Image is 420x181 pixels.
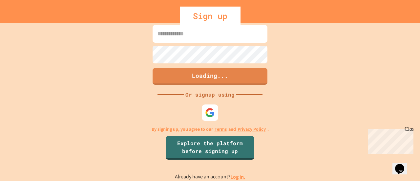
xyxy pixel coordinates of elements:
div: Or signup using [184,91,236,99]
button: Loading... [153,68,267,85]
a: Terms [215,126,227,133]
a: Privacy Policy [238,126,266,133]
div: Sign up [180,7,241,26]
p: Already have an account? [175,173,245,181]
iframe: chat widget [366,126,413,154]
img: google-icon.svg [205,108,215,118]
a: Explore the platform before signing up [166,136,254,160]
a: Log in. [230,173,245,180]
iframe: chat widget [392,155,413,174]
p: By signing up, you agree to our and . [152,126,269,133]
div: Chat with us now!Close [3,3,45,42]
